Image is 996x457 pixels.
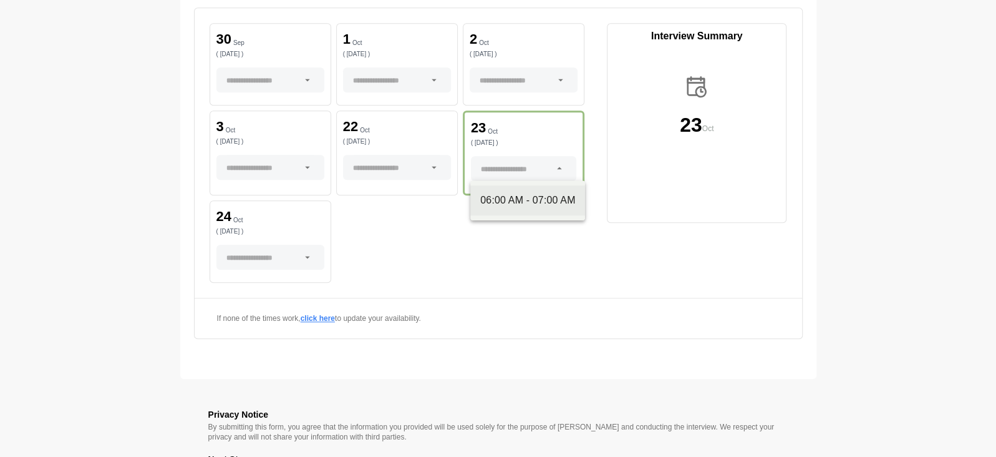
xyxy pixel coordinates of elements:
[360,127,370,134] p: Oct
[470,32,477,46] p: 2
[217,313,577,323] p: If none of the times work, to update your availability.
[488,129,498,135] p: Oct
[343,139,451,145] p: ( [DATE] )
[301,313,335,323] button: click here
[343,32,351,46] p: 1
[343,51,451,57] p: ( [DATE] )
[702,122,714,135] p: Oct
[216,139,324,145] p: ( [DATE] )
[233,217,243,224] p: Oct
[216,51,324,57] p: ( [DATE] )
[352,40,362,46] p: Oct
[208,422,788,442] p: By submitting this form, you agree that the information you provided will be used solely for the ...
[226,127,236,134] p: Oct
[470,51,578,57] p: ( [DATE] )
[471,140,576,146] p: ( [DATE] )
[216,120,224,134] p: 3
[216,32,231,46] p: 30
[233,40,244,46] p: Sep
[471,121,486,135] p: 23
[684,74,710,100] img: calender
[208,407,788,422] h3: Privacy Notice
[680,115,702,135] p: 23
[343,120,358,134] p: 22
[480,193,575,208] div: 06:00 AM - 07:00 AM
[216,210,231,224] p: 24
[216,228,324,235] p: ( [DATE] )
[607,29,786,44] p: Interview Summary
[479,40,489,46] p: Oct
